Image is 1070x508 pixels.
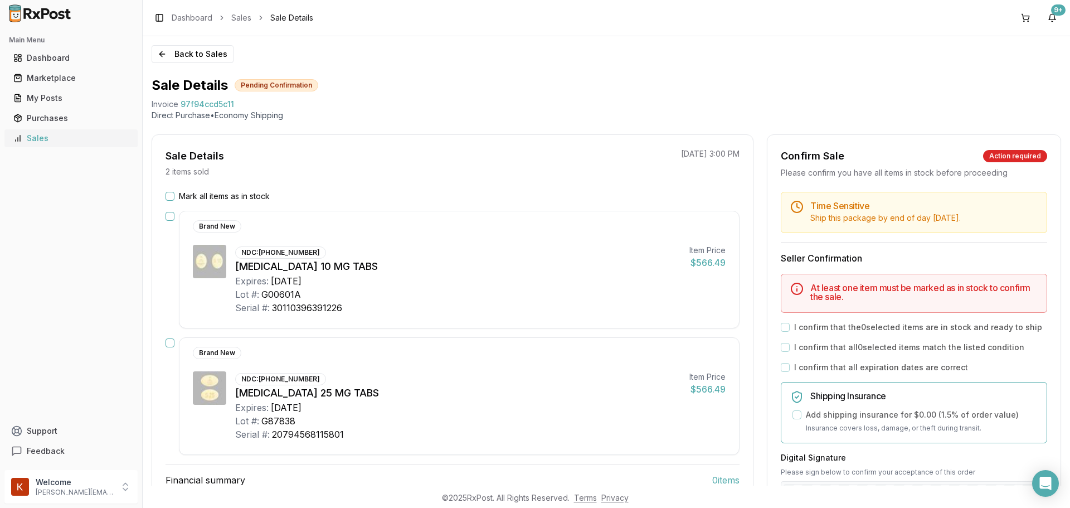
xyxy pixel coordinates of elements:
img: User avatar [11,478,29,496]
div: Marketplace [13,72,129,84]
a: Marketplace [9,68,133,88]
h5: At least one item must be marked as in stock to confirm the sale. [810,283,1038,301]
h3: Digital Signature [781,452,1047,463]
div: G00601A [261,288,301,301]
button: Sales [4,129,138,147]
a: Sales [231,12,251,23]
img: Jardiance 10 MG TABS [193,245,226,278]
a: Terms [574,493,597,502]
div: Action required [983,150,1047,162]
p: [PERSON_NAME][EMAIL_ADDRESS][DOMAIN_NAME] [36,488,113,497]
div: Confirm Sale [781,148,844,164]
div: Open Intercom Messenger [1032,470,1059,497]
div: Brand New [193,220,241,233]
span: 0 item s [712,473,740,487]
div: Sale Details [166,148,224,164]
button: 9+ [1043,9,1061,27]
div: Expires: [235,274,269,288]
div: 9+ [1051,4,1066,16]
a: Dashboard [172,12,212,23]
p: 2 items sold [166,166,209,177]
p: Direct Purchase • Economy Shipping [152,110,1061,121]
div: Item Price [689,245,726,256]
span: Feedback [27,446,65,457]
button: Back to Sales [152,45,234,63]
div: 20794568115801 [272,428,344,441]
a: My Posts [9,88,133,108]
h5: Time Sensitive [810,201,1038,210]
h3: Seller Confirmation [781,251,1047,265]
div: Serial #: [235,428,270,441]
a: Sales [9,128,133,148]
nav: breadcrumb [172,12,313,23]
button: Support [4,421,138,441]
div: $566.49 [689,383,726,396]
div: My Posts [13,93,129,104]
label: I confirm that all 0 selected items match the listed condition [794,342,1024,353]
img: RxPost Logo [4,4,76,22]
label: I confirm that all expiration dates are correct [794,362,968,373]
div: Serial #: [235,301,270,315]
a: Purchases [9,108,133,128]
span: 97f94ccd5c11 [181,99,234,110]
div: Purchases [13,113,129,124]
div: Pending Confirmation [235,79,318,91]
div: Dashboard [13,52,129,64]
label: Add shipping insurance for $0.00 ( 1.5 % of order value) [806,409,1019,420]
div: Lot #: [235,414,259,428]
div: $566.49 [689,256,726,269]
img: Jardiance 25 MG TABS [193,371,226,405]
div: Lot #: [235,288,259,301]
div: Sales [13,133,129,144]
div: Invoice [152,99,178,110]
button: Marketplace [4,69,138,87]
button: My Posts [4,89,138,107]
p: Welcome [36,477,113,488]
div: [MEDICAL_DATA] 10 MG TABS [235,259,680,274]
button: Dashboard [4,49,138,67]
div: Please confirm you have all items in stock before proceeding [781,167,1047,178]
div: [DATE] [271,274,301,288]
div: Brand New [193,347,241,359]
div: Item Price [689,371,726,383]
label: I confirm that the 0 selected items are in stock and ready to ship [794,322,1042,333]
p: Insurance covers loss, damage, or theft during transit. [806,423,1038,434]
p: [DATE] 3:00 PM [681,148,740,159]
div: 30110396391226 [272,301,342,315]
h2: Main Menu [9,36,133,45]
h5: Shipping Insurance [810,391,1038,400]
a: Privacy [601,493,629,502]
a: Dashboard [9,48,133,68]
p: Please sign below to confirm your acceptance of this order [781,468,1047,477]
div: NDC: [PHONE_NUMBER] [235,373,326,385]
button: Feedback [4,441,138,461]
div: NDC: [PHONE_NUMBER] [235,246,326,259]
button: Purchases [4,109,138,127]
div: Expires: [235,401,269,414]
div: G87838 [261,414,295,428]
div: [MEDICAL_DATA] 25 MG TABS [235,385,680,401]
div: [DATE] [271,401,301,414]
label: Mark all items as in stock [179,191,270,202]
h1: Sale Details [152,76,228,94]
span: Sale Details [270,12,313,23]
span: Ship this package by end of day [DATE] . [810,213,961,222]
span: Financial summary [166,473,245,487]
